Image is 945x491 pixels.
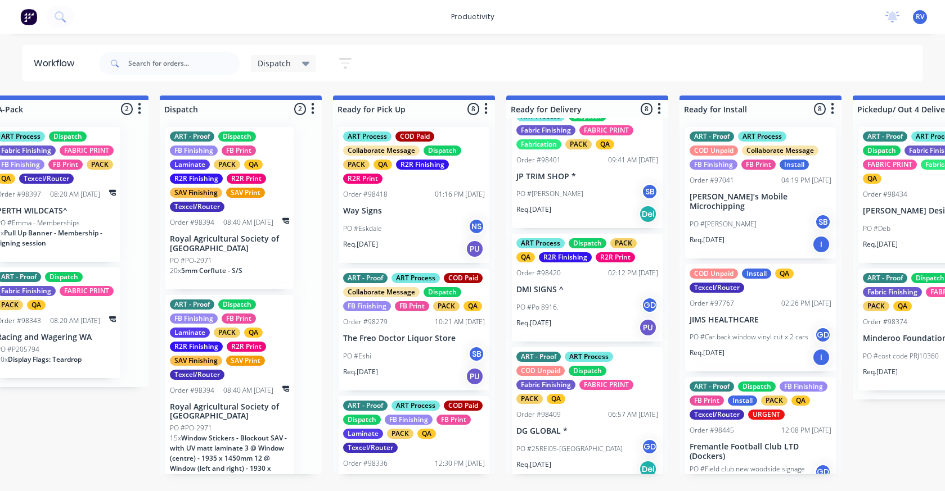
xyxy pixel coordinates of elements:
div: COD UnpaidInstallQATexcel/RouterOrder #9776702:26 PM [DATE]JIMS HEALTHCAREPO #Car back window vin... [685,264,836,372]
img: Factory [20,8,37,25]
div: Dispatch [45,272,83,282]
div: PACK [343,160,370,170]
div: QA [373,160,392,170]
div: ART Process [343,131,391,142]
div: QA [463,301,482,311]
p: PO #[PERSON_NAME] [516,189,583,199]
p: Req. [DATE] [863,367,898,377]
div: Dispatch [738,381,776,392]
div: FB Print [222,313,256,324]
span: 20 x [170,266,181,275]
div: PACK [214,328,240,338]
div: GD [814,326,831,343]
p: PO #Po 8916. [516,302,559,312]
div: QA [516,252,535,262]
div: Dispatch [424,146,461,156]
p: DG GLOBAL * [516,426,658,436]
div: Install [728,395,757,406]
div: QA [596,139,614,149]
div: 09:41 AM [DATE] [608,155,658,165]
div: 08:40 AM [DATE] [223,385,273,395]
div: GD [641,297,658,313]
div: COD Unpaid [690,146,738,156]
span: Display Flags: Teardrop [8,354,82,364]
div: PACK [610,238,637,248]
div: ART - Proof [516,352,561,362]
div: Workflow [34,57,80,70]
div: ART ProcessCOD PaidCollaborate MessageDispatchPACKQAR2R FinishingR2R PrintOrder #9841801:16 PM [D... [339,127,489,263]
div: Order #98374 [863,317,907,327]
div: ART Process [391,273,440,283]
div: SAV Finishing [170,188,222,198]
p: Req. [DATE] [516,204,551,215]
div: COD Paid [444,273,483,283]
p: Way Signs [343,206,485,216]
div: ART - Proof [690,381,734,392]
div: QA [863,174,881,184]
div: FB Print [741,160,776,170]
div: ART - Proof [170,131,214,142]
span: 15 x [170,433,181,443]
div: SAV Print [226,356,265,366]
div: ART Process [391,401,440,411]
div: ART - ProofDispatchFB FinishingFB PrintLaminatePACKQAR2R FinishingR2R PrintSAV FinishingSAV Print... [165,127,294,289]
p: The Freo Doctor Liquor Store [343,334,485,343]
div: QA [775,269,794,279]
div: ART - Proof [690,131,734,142]
p: Req. [DATE] [690,235,724,245]
div: PU [466,367,484,385]
div: COD Unpaid [516,366,565,376]
div: FB Print [690,395,724,406]
p: Req. [DATE] [343,239,378,249]
div: Dispatch [569,366,606,376]
div: 08:20 AM [DATE] [50,316,100,326]
div: FB Print [222,146,256,156]
p: Req. [DATE] [516,460,551,470]
div: 06:57 AM [DATE] [608,410,658,420]
p: Req. [DATE] [690,348,724,358]
div: Dispatch [218,131,256,142]
p: Fremantle Football Club LTD (Dockers) [690,442,831,461]
div: Collaborate Message [742,146,818,156]
div: QA [244,160,263,170]
div: Del [639,460,657,478]
div: FB Finishing [170,313,218,324]
p: Req. [DATE] [516,318,551,328]
div: FB Finishing [690,160,737,170]
div: PACK [863,301,889,311]
div: Texcel/Router [19,174,74,184]
div: ART - ProofART ProcessCOD UnpaidDispatchFabric FinishingFABRIC PRINTPACKQAOrder #9840906:57 AM [D... [512,347,663,483]
div: FB Print [48,160,83,170]
div: 02:26 PM [DATE] [781,298,831,308]
div: Order #97767 [690,298,734,308]
div: R2R Finishing [539,252,592,262]
div: Order #98336 [343,458,388,469]
div: R2R Print [227,174,266,184]
div: FB Finishing [385,415,433,425]
div: QA [547,394,565,404]
span: Dispatch [258,57,291,69]
div: QA [417,429,436,439]
div: PACK [87,160,113,170]
div: R2R Print [343,174,382,184]
p: PO #cost code PRJ10360 [863,351,939,361]
p: PO #PO-2971 [170,256,212,266]
div: R2R Print [227,342,266,352]
div: R2R Finishing [170,342,223,352]
div: SB [814,213,831,230]
p: PO #25REI05-[GEOGRAPHIC_DATA] [516,444,623,454]
div: 08:40 AM [DATE] [223,217,273,228]
div: COD Paid [395,131,434,142]
div: Order #98401 [516,155,561,165]
div: QA [244,328,263,338]
div: COD Unpaid [690,269,738,279]
div: ART Process [565,352,613,362]
div: Texcel/Router [690,410,744,420]
div: SAV Print [226,188,265,198]
p: JP TRIM SHOP * [516,172,658,181]
div: PACK [516,394,543,404]
div: Dispatch [569,238,606,248]
div: PACK [565,139,592,149]
div: Dispatch [863,146,901,156]
div: GD [814,463,831,480]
